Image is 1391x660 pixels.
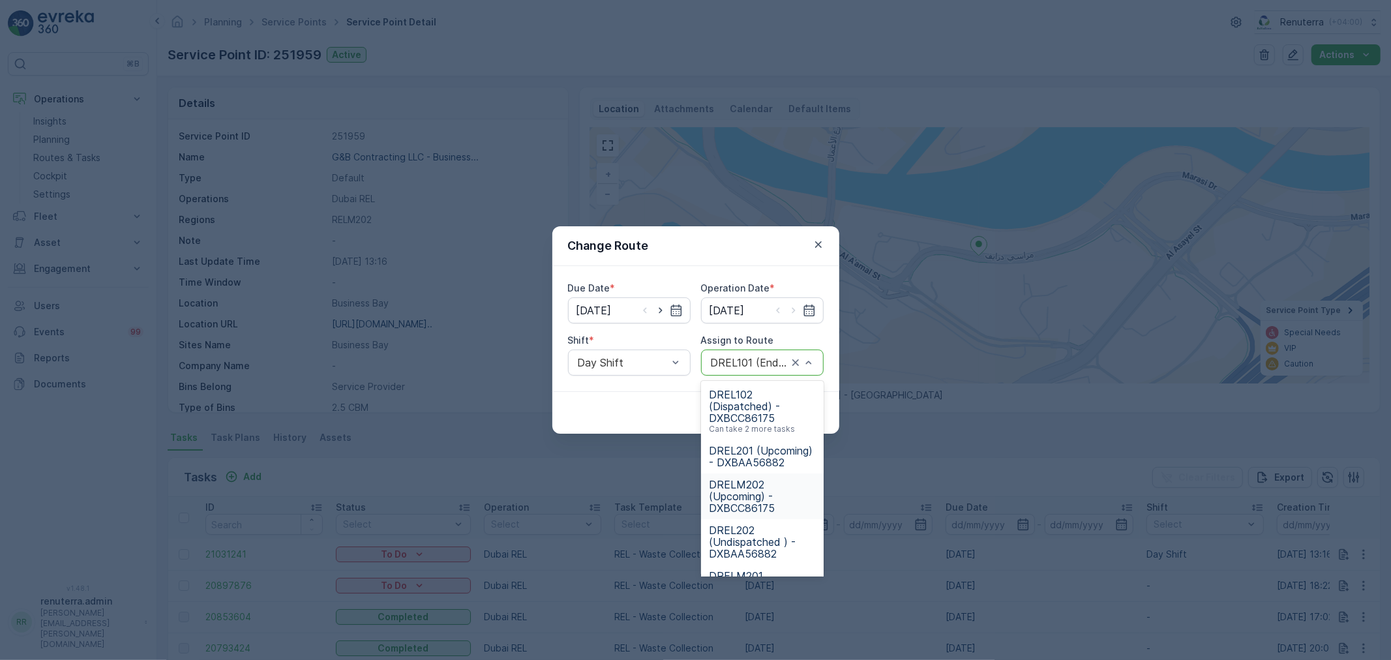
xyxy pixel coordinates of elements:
[701,297,824,323] input: dd/mm/yyyy
[701,282,770,293] label: Operation Date
[568,282,610,293] label: Due Date
[709,389,816,424] span: DREL102 (Dispatched) - DXBCC86175
[568,335,590,346] label: Shift
[701,335,774,346] label: Assign to Route
[709,479,816,514] span: DRELM202 (Upcoming) - DXBCC86175
[709,570,816,605] span: DRELM201 (Undispatched ) - DXBW87385
[709,524,816,560] span: DREL202 (Undispatched ) - DXBAA56882
[709,445,816,468] span: DREL201 (Upcoming) - DXBAA56882
[709,424,795,434] p: Can take 2 more tasks
[568,237,649,255] p: Change Route
[568,297,691,323] input: dd/mm/yyyy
